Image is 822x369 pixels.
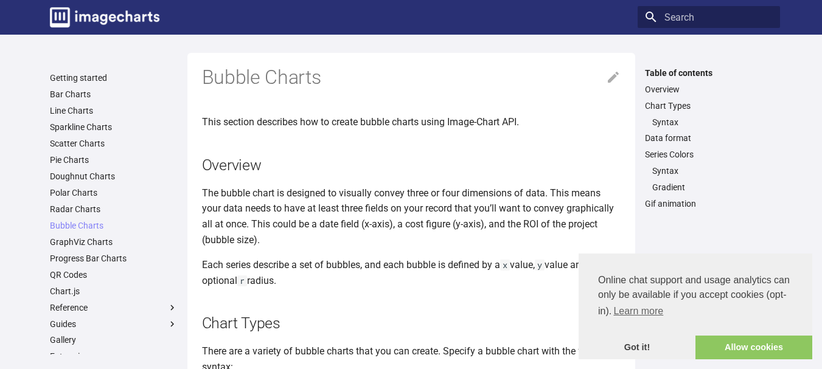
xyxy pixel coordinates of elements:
label: Guides [50,319,178,329]
a: dismiss cookie message [579,336,695,360]
a: GraphViz Charts [50,236,178,247]
input: Search [638,6,780,28]
a: allow cookies [695,336,812,360]
a: Chart Types [645,100,773,111]
a: Line Charts [50,105,178,116]
a: Gallery [50,334,178,345]
div: cookieconsent [579,253,812,359]
a: Polar Charts [50,187,178,198]
a: Progress Bar Charts [50,253,178,264]
nav: Series Colors [645,165,773,193]
img: logo [50,7,159,27]
nav: Table of contents [638,67,780,210]
a: Radar Charts [50,204,178,215]
a: Getting started [50,72,178,83]
a: Syntax [652,117,773,128]
h2: Chart Types [202,312,621,334]
a: Chart.js [50,286,178,297]
h2: Overview [202,154,621,176]
a: Series Colors [645,149,773,160]
a: Image-Charts documentation [45,2,164,32]
code: x [500,260,510,271]
a: Pie Charts [50,154,178,165]
a: Scatter Charts [50,138,178,149]
a: Bubble Charts [50,220,178,231]
a: Bar Charts [50,89,178,100]
a: Gradient [652,182,773,193]
p: The bubble chart is designed to visually convey three or four dimensions of data. This means your... [202,185,621,247]
a: Gif animation [645,198,773,209]
a: Sparkline Charts [50,122,178,133]
code: y [535,260,545,271]
nav: Chart Types [645,117,773,128]
a: QR Codes [50,269,178,280]
code: r [237,275,247,286]
p: Each series describe a set of bubbles, and each bubble is defined by a value, value and an option... [202,257,621,288]
a: Syntax [652,165,773,176]
label: Table of contents [638,67,780,78]
a: Enterprise [50,351,178,362]
a: Overview [645,84,773,95]
h1: Bubble Charts [202,65,621,91]
a: Data format [645,133,773,143]
p: This section describes how to create bubble charts using Image-Chart API. [202,114,621,130]
label: Reference [50,302,178,313]
span: Online chat support and usage analytics can only be available if you accept cookies (opt-in). [598,273,793,320]
a: learn more about cookies [611,302,665,320]
a: Doughnut Charts [50,171,178,182]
